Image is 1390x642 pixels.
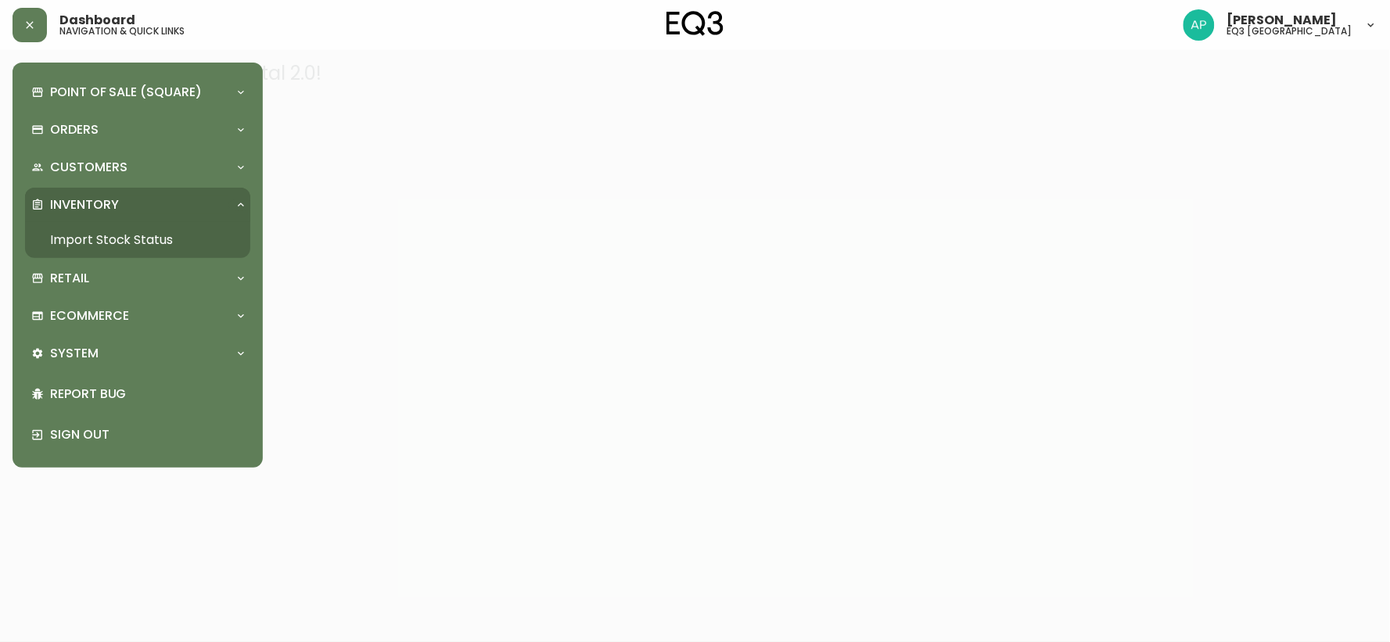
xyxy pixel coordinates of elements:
[50,345,99,362] p: System
[25,188,250,222] div: Inventory
[59,14,135,27] span: Dashboard
[25,222,250,258] a: Import Stock Status
[1183,9,1215,41] img: 3897410ab0ebf58098a0828baeda1fcd
[25,299,250,333] div: Ecommerce
[50,426,244,443] p: Sign Out
[1227,14,1338,27] span: [PERSON_NAME]
[59,27,185,36] h5: navigation & quick links
[50,159,128,176] p: Customers
[25,113,250,147] div: Orders
[25,150,250,185] div: Customers
[25,374,250,414] div: Report Bug
[666,11,724,36] img: logo
[25,75,250,109] div: Point of Sale (Square)
[1227,27,1352,36] h5: eq3 [GEOGRAPHIC_DATA]
[50,84,202,101] p: Point of Sale (Square)
[50,270,89,287] p: Retail
[50,196,119,213] p: Inventory
[25,261,250,296] div: Retail
[50,307,129,325] p: Ecommerce
[25,414,250,455] div: Sign Out
[50,386,244,403] p: Report Bug
[50,121,99,138] p: Orders
[25,336,250,371] div: System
